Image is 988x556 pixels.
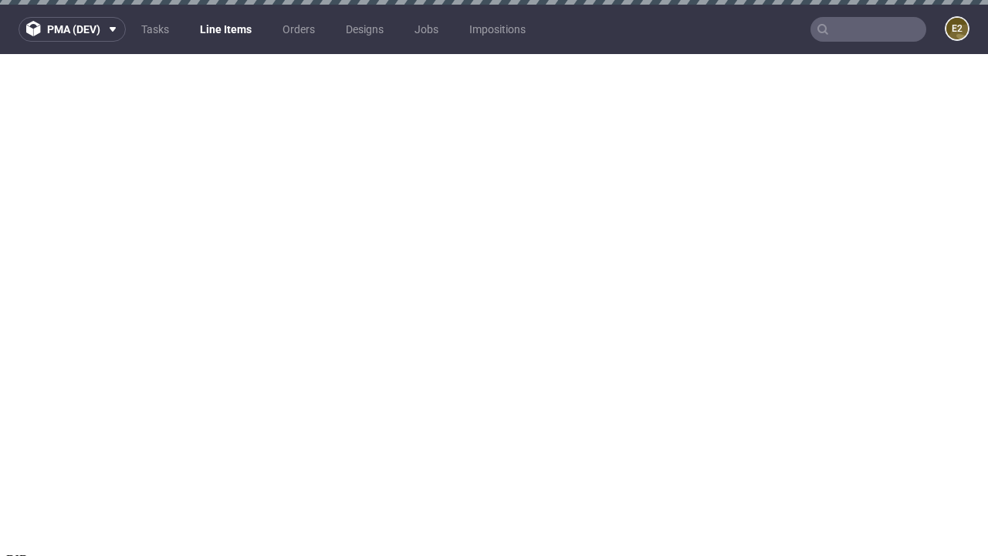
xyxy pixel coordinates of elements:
[191,17,261,42] a: Line Items
[47,24,100,35] span: pma (dev)
[405,17,448,42] a: Jobs
[132,17,178,42] a: Tasks
[337,17,393,42] a: Designs
[460,17,535,42] a: Impositions
[19,17,126,42] button: pma (dev)
[6,499,28,512] span: DID
[946,18,968,39] figcaption: e2
[273,17,324,42] a: Orders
